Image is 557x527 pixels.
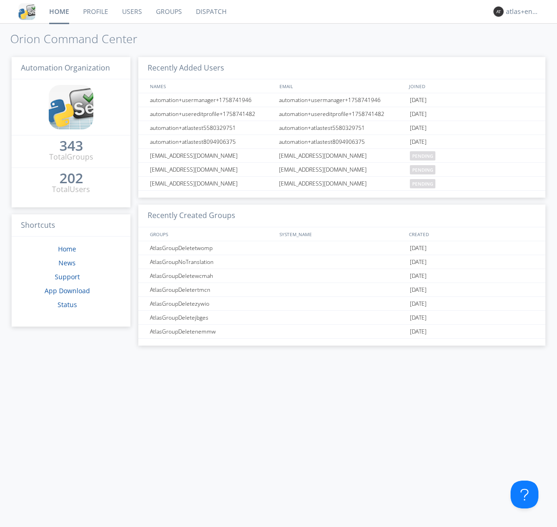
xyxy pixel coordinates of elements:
[59,141,83,150] div: 343
[277,121,408,135] div: automation+atlastest5580329751
[138,93,545,107] a: automation+usermanager+1758741946automation+usermanager+1758741946[DATE]
[148,79,275,93] div: NAMES
[410,241,427,255] span: [DATE]
[277,79,407,93] div: EMAIL
[138,149,545,163] a: [EMAIL_ADDRESS][DOMAIN_NAME][EMAIL_ADDRESS][DOMAIN_NAME]pending
[148,107,276,121] div: automation+usereditprofile+1758741482
[277,163,408,176] div: [EMAIL_ADDRESS][DOMAIN_NAME]
[148,93,276,107] div: automation+usermanager+1758741946
[148,311,276,324] div: AtlasGroupDeletejbges
[21,63,110,73] span: Automation Organization
[138,57,545,80] h3: Recently Added Users
[148,227,275,241] div: GROUPS
[410,269,427,283] span: [DATE]
[59,141,83,152] a: 343
[148,177,276,190] div: [EMAIL_ADDRESS][DOMAIN_NAME]
[138,297,545,311] a: AtlasGroupDeletezywio[DATE]
[506,7,541,16] div: atlas+english0002
[55,272,80,281] a: Support
[49,152,93,162] div: Total Groups
[58,300,77,309] a: Status
[138,107,545,121] a: automation+usereditprofile+1758741482automation+usereditprofile+1758741482[DATE]
[45,286,90,295] a: App Download
[410,151,435,161] span: pending
[148,241,276,255] div: AtlasGroupDeletetwomp
[148,283,276,296] div: AtlasGroupDeletertmcn
[277,135,408,148] div: automation+atlastest8094906375
[407,227,537,241] div: CREATED
[58,258,76,267] a: News
[138,121,545,135] a: automation+atlastest5580329751automation+atlastest5580329751[DATE]
[138,135,545,149] a: automation+atlastest8094906375automation+atlastest8094906375[DATE]
[138,241,545,255] a: AtlasGroupDeletetwomp[DATE]
[407,79,537,93] div: JOINED
[277,149,408,162] div: [EMAIL_ADDRESS][DOMAIN_NAME]
[148,269,276,283] div: AtlasGroupDeletewcmah
[138,311,545,325] a: AtlasGroupDeletejbges[DATE]
[12,214,130,237] h3: Shortcuts
[59,174,83,183] div: 202
[410,297,427,311] span: [DATE]
[148,163,276,176] div: [EMAIL_ADDRESS][DOMAIN_NAME]
[138,269,545,283] a: AtlasGroupDeletewcmah[DATE]
[277,107,408,121] div: automation+usereditprofile+1758741482
[148,135,276,148] div: automation+atlastest8094906375
[410,179,435,188] span: pending
[138,255,545,269] a: AtlasGroupNoTranslation[DATE]
[58,244,76,253] a: Home
[148,297,276,310] div: AtlasGroupDeletezywio
[277,177,408,190] div: [EMAIL_ADDRESS][DOMAIN_NAME]
[493,6,504,17] img: 373638.png
[410,255,427,269] span: [DATE]
[410,135,427,149] span: [DATE]
[410,325,427,339] span: [DATE]
[49,85,93,129] img: cddb5a64eb264b2086981ab96f4c1ba7
[410,283,427,297] span: [DATE]
[410,121,427,135] span: [DATE]
[511,481,538,508] iframe: Toggle Customer Support
[277,227,407,241] div: SYSTEM_NAME
[148,255,276,269] div: AtlasGroupNoTranslation
[138,283,545,297] a: AtlasGroupDeletertmcn[DATE]
[148,121,276,135] div: automation+atlastest5580329751
[410,93,427,107] span: [DATE]
[148,149,276,162] div: [EMAIL_ADDRESS][DOMAIN_NAME]
[277,93,408,107] div: automation+usermanager+1758741946
[52,184,90,195] div: Total Users
[138,163,545,177] a: [EMAIL_ADDRESS][DOMAIN_NAME][EMAIL_ADDRESS][DOMAIN_NAME]pending
[138,205,545,227] h3: Recently Created Groups
[138,325,545,339] a: AtlasGroupDeletenemmw[DATE]
[410,165,435,174] span: pending
[410,107,427,121] span: [DATE]
[410,311,427,325] span: [DATE]
[59,174,83,184] a: 202
[148,325,276,338] div: AtlasGroupDeletenemmw
[138,177,545,191] a: [EMAIL_ADDRESS][DOMAIN_NAME][EMAIL_ADDRESS][DOMAIN_NAME]pending
[19,3,35,20] img: cddb5a64eb264b2086981ab96f4c1ba7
